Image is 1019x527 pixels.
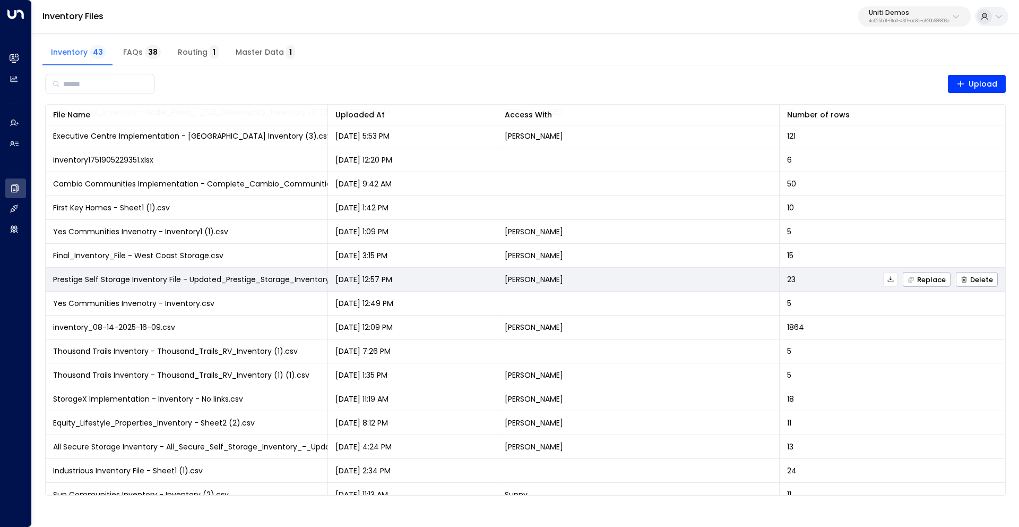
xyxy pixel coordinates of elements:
span: Executive Centre Implementation - [GEOGRAPHIC_DATA] Inventory (3).csv [53,131,331,141]
span: 43 [90,45,106,59]
span: Thousand Trails Inventory - Thousand_Trails_RV_Inventory (1).csv [53,346,298,356]
span: Inventory [51,48,106,57]
span: 24 [787,465,797,476]
p: [PERSON_NAME] [505,226,563,237]
span: All Secure Storage Inventory - All_Secure_Self_Storage_Inventory_-_Updated.csv [53,441,357,452]
span: 5 [787,226,791,237]
div: Number of rows [787,108,850,121]
span: Master Data [236,48,295,57]
p: [DATE] 4:24 PM [335,441,392,452]
span: Equity_Lifestyle_Properties_Inventory - Sheet2 (2).csv [53,418,255,428]
p: 4c025b01-9fa0-46ff-ab3a-a620b886896e [869,19,949,23]
p: [DATE] 12:57 PM [335,274,392,285]
span: 10 [787,202,794,213]
span: 121 [787,131,796,141]
span: 18 [787,394,794,404]
span: Sun Communities Inventory - Inventory (2).csv [53,489,229,500]
p: [PERSON_NAME] [505,441,563,452]
button: Delete [956,272,998,287]
div: Access With [505,108,772,121]
p: [DATE] 1:09 PM [335,226,388,237]
p: [DATE] 9:42 AM [335,178,392,189]
span: FAQs [123,48,161,57]
p: [DATE] 1:35 PM [335,370,387,380]
p: Uniti Demos [869,10,949,16]
span: Yes Communities Invenotry - Inventory1 (1).csv [53,226,228,237]
p: [DATE] 7:26 PM [335,346,391,356]
button: Replace [903,272,951,287]
span: Thousand Trails Inventory - Thousand_Trails_RV_Inventory (1) (1).csv [53,370,309,380]
p: [DATE] 11:13 AM [335,489,388,500]
div: Number of rows [787,108,998,121]
p: [DATE] 11:19 AM [335,394,388,404]
span: Industrious Inventory File - Sheet1 (1).csv [53,465,203,476]
p: [DATE] 5:53 PM [335,131,390,141]
span: 11 [787,489,791,500]
p: [DATE] 2:34 PM [335,465,391,476]
span: Upload [956,78,998,91]
span: inventory1751905229351.xlsx [53,155,153,165]
p: [PERSON_NAME] [505,370,563,380]
span: 1 [210,45,219,59]
p: [PERSON_NAME] [505,322,563,333]
span: 5 [787,370,791,380]
p: [DATE] 8:12 PM [335,418,388,428]
span: 50 [787,178,796,189]
span: Prestige Self Storage Inventory File - Updated_Prestige_Storage_Inventory_with_Location.csv [53,274,401,285]
span: Final_Inventory_File - West Coast Storage.csv [53,250,223,261]
p: Sunny [505,489,528,500]
span: 13 [787,441,793,452]
button: Uniti Demos4c025b01-9fa0-46ff-ab3a-a620b886896e [858,6,971,27]
span: 1 [286,45,295,59]
p: [DATE] 12:49 PM [335,298,393,309]
span: 5 [787,298,791,309]
p: [PERSON_NAME] [505,418,563,428]
div: Uploaded At [335,108,385,121]
p: [PERSON_NAME] [505,131,563,141]
span: First Key Homes - Sheet1 (1).csv [53,202,170,213]
span: 6 [787,155,792,165]
span: 11 [787,418,791,428]
p: [DATE] 1:42 PM [335,202,388,213]
p: [DATE] 12:09 PM [335,322,393,333]
span: 1864 [787,322,804,333]
span: 5 [787,346,791,356]
span: Delete [961,276,993,283]
span: Cambio Communities Implementation - Complete_Cambio_Communities_Inventory (1).csv [53,178,401,189]
span: 38 [145,45,161,59]
p: [PERSON_NAME] [505,274,563,285]
a: Inventory Files [42,10,103,22]
button: Upload [948,75,1006,93]
span: 23 [787,274,796,285]
span: Routing [178,48,219,57]
p: [PERSON_NAME] [505,250,563,261]
span: StorageX Implementation - Inventory - No links.csv [53,394,243,404]
span: Yes Communities Invenotry - Inventory.csv [53,298,214,309]
span: inventory_08-14-2025-16-09.csv [53,322,175,333]
span: Replace [908,276,946,283]
span: 15 [787,250,793,261]
p: [DATE] 12:20 PM [335,155,392,165]
div: Uploaded At [335,108,489,121]
p: [PERSON_NAME] [505,394,563,404]
div: File Name [53,108,320,121]
p: [DATE] 3:15 PM [335,250,387,261]
div: File Name [53,108,90,121]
